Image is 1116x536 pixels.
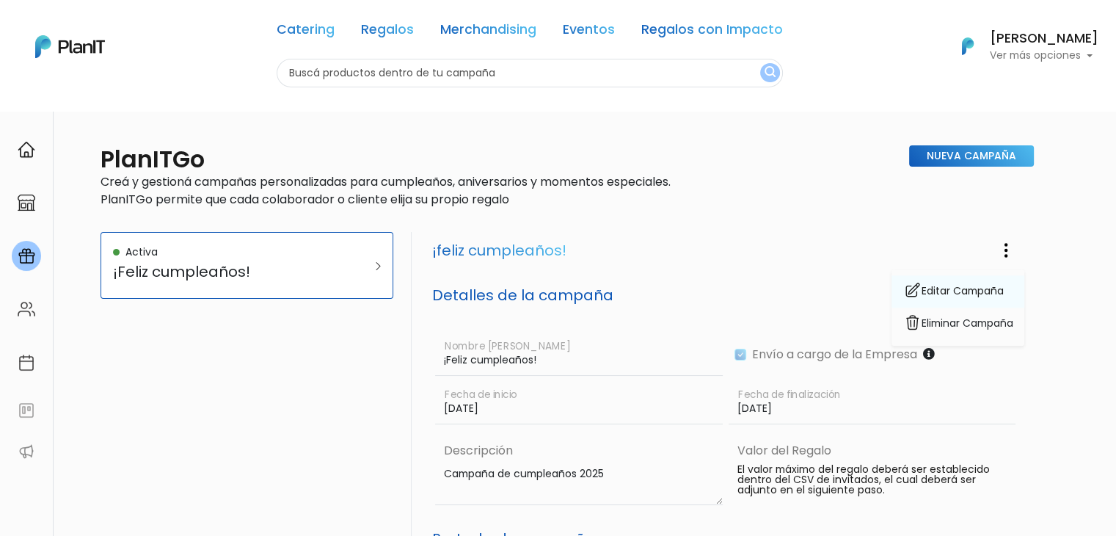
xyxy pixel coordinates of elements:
[432,242,566,259] h3: ¡feliz cumpleaños!
[903,282,921,300] img: edit-cf855e39879a8d8203c68d677a38c339b8ad0aa42461e93f83e0a3a572e3437e.svg
[361,23,414,41] a: Regalos
[18,194,35,211] img: marketplace-4ceaa7011d94191e9ded77b95e3339b90024bf715f7c57f8cf31f2d8c509eaba.svg
[435,460,723,505] textarea: Campaña de cumpleaños 2025
[737,465,1016,496] p: El valor máximo del regalo deberá ser establecido dentro del CSV de invitados, el cual deberá ser...
[891,276,1024,308] a: Editar Campaña
[903,314,921,332] img: delete-7a004ba9190edd5965762875531710db0e91f954252780fc34717938566f0b7a.svg
[76,14,211,43] div: ¿Necesitás ayuda?
[432,286,1025,304] h5: Detalles de la campaña
[943,27,1098,65] button: PlanIt Logo [PERSON_NAME] Ver más opciones
[18,300,35,318] img: people-662611757002400ad9ed0e3c099ab2801c6687ba6c219adb57efc949bc21e19d.svg
[435,333,723,376] input: Nombre de Campaña
[990,32,1098,46] h6: [PERSON_NAME]
[376,262,381,270] img: arrow_right-9280cc79ecefa84298781467ce90b80af3baf8c02d32ced3b0099fbab38e4a3c.svg
[113,263,340,280] h5: ¡Feliz cumpleaños!
[952,30,984,62] img: PlanIt Logo
[18,402,35,419] img: feedback-78b5a0c8f98aac82b08bfc38622c3050aee476f2c9584af64705fc4e61158814.svg
[35,35,105,58] img: PlanIt Logo
[101,232,393,299] a: Activa ¡Feliz cumpleaños!
[891,308,1024,341] button: Eliminar Campaña
[765,66,776,80] img: search_button-432b6d5273f82d61273b3651a40e1bd1b912527efae98b1b7a1b2c0702e16a8d.svg
[18,443,35,460] img: partners-52edf745621dab592f3b2c58e3bca9d71375a7ef29c3b500c9f145b62cc070d4.svg
[641,23,783,41] a: Regalos con Impacto
[101,173,723,209] p: Creá y gestioná campañas personalizadas para cumpleaños, aniversarios y momentos especiales. Plan...
[909,145,1034,167] a: Nueva Campaña
[101,145,205,173] h2: PlanITGo
[563,23,615,41] a: Eventos
[746,346,917,363] label: Envío a cargo de la Empresa
[277,23,335,41] a: Catering
[18,354,35,372] img: calendar-87d922413cdce8b2cf7b7f5f62616a5cf9e4887200fb71536465627b3292af00.svg
[435,382,723,424] input: Fecha de inicio
[277,59,783,87] input: Buscá productos dentro de tu campaña
[997,242,1015,259] img: three-dots-vertical-1c7d3df731e7ea6fb33cf85414993855b8c0a129241e2961993354d720c67b51.svg
[18,141,35,159] img: home-e721727adea9d79c4d83392d1f703f7f8bce08238fde08b1acbfd93340b81755.svg
[990,51,1098,61] p: Ver más opciones
[737,442,831,460] label: Valor del Regalo
[440,23,536,41] a: Merchandising
[438,442,723,460] label: Descripción
[18,247,35,265] img: campaigns-02234683943229c281be62815700db0a1741e53638e28bf9629b52c665b00959.svg
[125,245,158,260] p: Activa
[729,382,1016,424] input: Fecha de finalización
